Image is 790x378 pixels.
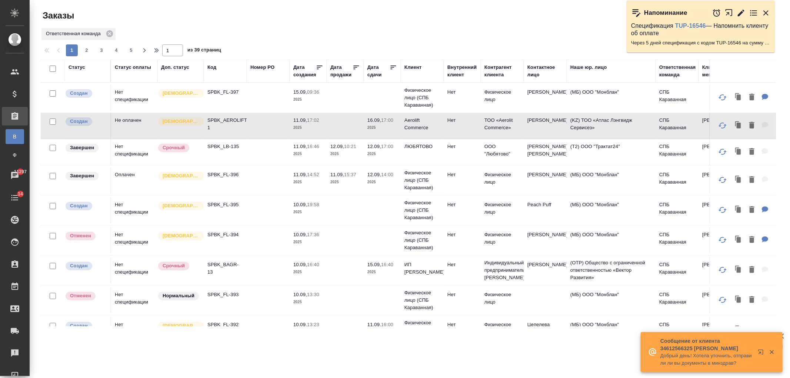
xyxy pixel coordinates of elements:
[714,171,731,189] button: Обновить
[111,167,157,193] td: Оплачен
[207,143,243,150] p: SPBK_LB-135
[70,292,91,300] p: Отменен
[714,231,731,249] button: Обновить
[484,321,520,336] p: Физическое лицо
[656,113,699,139] td: СПБ Караванная
[381,144,393,149] p: 17:00
[524,227,567,253] td: [PERSON_NAME]
[660,352,753,367] p: Добрый день! Хотела уточнить, отправили ли вы документы в минздрав?
[447,321,477,328] p: Нет
[699,197,741,223] td: [PERSON_NAME]
[293,117,307,123] p: 11.09,
[731,118,746,133] button: Клонировать
[65,261,107,271] div: Выставляется автоматически при создании заказа
[293,124,323,131] p: 2025
[404,143,440,150] p: ЛЮБЯТОВО
[161,64,189,71] div: Доп. статус
[447,171,477,178] p: Нет
[447,88,477,96] p: Нет
[157,143,200,153] div: Выставляется автоматически, если на указанный объем услуг необходимо больше времени в стандартном...
[753,345,771,362] button: Открыть в новой вкладке
[293,232,307,237] p: 10.09,
[70,172,94,180] p: Завершен
[125,47,137,54] span: 5
[524,139,567,165] td: [PERSON_NAME] [PERSON_NAME]
[702,64,738,78] div: Клиентские менеджеры
[404,289,440,311] p: Физическое лицо (СПБ Караванная)
[367,262,381,267] p: 15.09,
[731,173,746,188] button: Клонировать
[381,262,393,267] p: 16:40
[307,89,319,95] p: 09:36
[10,168,31,175] span: 11297
[157,291,200,301] div: Статус по умолчанию для стандартных заказов
[527,64,563,78] div: Контактное лицо
[761,9,770,17] button: Закрыть
[6,148,24,163] a: Ф
[404,319,440,341] p: Физическое лицо (СПБ Караванная)
[111,139,157,165] td: Нет спецификации
[746,233,758,248] button: Удалить
[163,172,200,180] p: [DEMOGRAPHIC_DATA]
[714,261,731,279] button: Обновить
[157,171,200,181] div: Выставляется автоматически для первых 3 заказов нового контактного лица. Особое внимание
[656,167,699,193] td: СПБ Караванная
[163,90,200,97] p: [DEMOGRAPHIC_DATA]
[404,87,440,109] p: Физическое лицо (СПБ Караванная)
[330,178,360,186] p: 2025
[484,291,520,306] p: Физическое лицо
[157,201,200,211] div: Выставляется автоматически для первых 3 заказов нового контактного лица. Особое внимание
[293,298,323,306] p: 2025
[381,172,393,177] p: 14:00
[447,261,477,268] p: Нет
[163,202,200,210] p: [DEMOGRAPHIC_DATA]
[41,10,74,21] span: Заказы
[699,317,741,343] td: [PERSON_NAME]
[567,85,656,111] td: (МБ) ООО "Монблан"
[484,231,520,246] p: Физическое лицо
[70,262,88,270] p: Создан
[307,322,319,327] p: 13:23
[699,139,741,165] td: [PERSON_NAME]
[111,113,157,139] td: Не оплачен
[524,85,567,111] td: [PERSON_NAME]
[656,287,699,313] td: СПБ Караванная
[293,144,307,149] p: 11.09,
[293,292,307,297] p: 10.09,
[447,117,477,124] p: Нет
[293,202,307,207] p: 10.09,
[447,231,477,238] p: Нет
[125,44,137,56] button: 5
[367,322,381,327] p: 11.09,
[330,144,344,149] p: 12.09,
[65,321,107,331] div: Выставляется автоматически при создании заказа
[111,85,157,111] td: Нет спецификации
[731,322,746,338] button: Клонировать
[65,231,107,241] div: Выставляет КМ после отмены со стороны клиента. Если уже после запуска – КМ пишет ПМу про отмену, ...
[367,144,381,149] p: 12.09,
[307,292,319,297] p: 13:30
[307,117,319,123] p: 17:02
[524,113,567,139] td: [PERSON_NAME]
[484,88,520,103] p: Физическое лицо
[656,257,699,283] td: СПБ Караванная
[699,167,741,193] td: [PERSON_NAME]
[746,262,758,278] button: Удалить
[712,9,721,17] button: Отложить
[699,287,741,313] td: [PERSON_NAME]
[570,64,607,71] div: Наше юр. лицо
[524,167,567,193] td: [PERSON_NAME]
[656,139,699,165] td: СПБ Караванная
[157,231,200,241] div: Выставляется автоматически для первых 3 заказов нового контактного лица. Особое внимание
[656,197,699,223] td: СПБ Караванная
[13,190,27,198] span: 14
[207,117,243,131] p: SPBK_AEROLIFT-1
[163,292,194,300] p: Нормальный
[699,257,741,283] td: [PERSON_NAME]
[484,259,520,281] p: Индивидуальный предприниматель [PERSON_NAME]...
[2,188,28,207] a: 14
[65,291,107,301] div: Выставляет КМ после отмены со стороны клиента. Если уже после запуска – КМ пишет ПМу про отмену, ...
[567,113,656,139] td: (KZ) ТОО «Атлас Лэнгвидж Сервисез»
[207,231,243,238] p: SPBK_FL-394
[307,202,319,207] p: 19:58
